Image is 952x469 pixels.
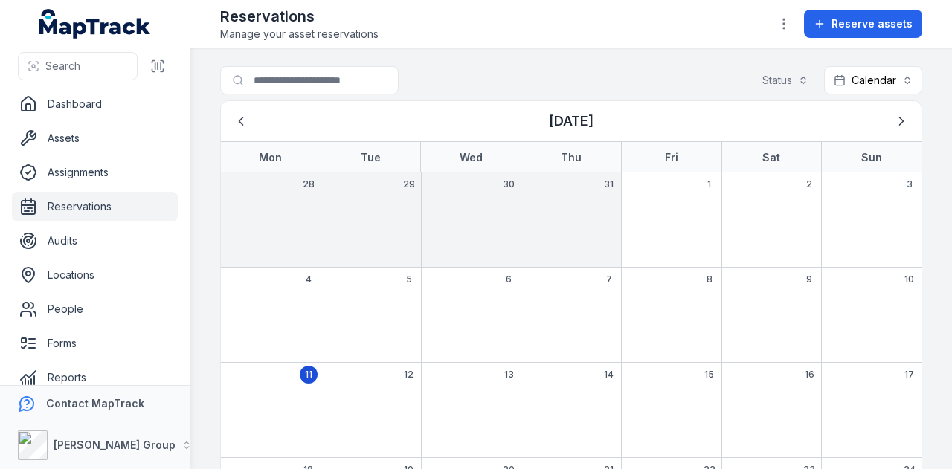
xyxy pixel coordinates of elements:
[259,151,282,164] strong: Mon
[506,274,512,285] span: 6
[305,369,312,381] span: 11
[12,89,178,119] a: Dashboard
[306,274,312,285] span: 4
[806,274,812,285] span: 9
[832,16,913,31] span: Reserve assets
[460,151,483,164] strong: Wed
[404,369,414,381] span: 12
[806,178,812,190] span: 2
[361,151,381,164] strong: Tue
[12,329,178,358] a: Forms
[220,27,379,42] span: Manage your asset reservations
[403,178,415,190] span: 29
[12,363,178,392] a: Reports
[549,111,594,132] h3: [DATE]
[12,192,178,221] a: Reservations
[753,66,818,94] button: Status
[46,397,144,410] strong: Contact MapTrack
[303,178,315,190] span: 28
[503,178,515,190] span: 30
[54,439,176,451] strong: [PERSON_NAME] Group
[707,274,713,285] span: 8
[12,123,178,153] a: Assets
[12,226,178,256] a: Audits
[861,151,882,164] strong: Sun
[704,369,714,381] span: 15
[606,274,612,285] span: 7
[45,59,80,74] span: Search
[604,369,614,381] span: 14
[904,369,914,381] span: 17
[907,178,913,190] span: 3
[39,9,151,39] a: MapTrack
[904,274,914,285] span: 10
[504,369,514,381] span: 13
[665,151,678,164] strong: Fri
[762,151,780,164] strong: Sat
[604,178,614,190] span: 31
[12,294,178,324] a: People
[804,10,922,38] button: Reserve assets
[12,260,178,290] a: Locations
[887,107,916,135] button: Next
[18,52,138,80] button: Search
[406,274,412,285] span: 5
[824,66,922,94] button: Calendar
[220,6,379,27] h2: Reservations
[227,107,255,135] button: Previous
[12,158,178,187] a: Assignments
[805,369,814,381] span: 16
[707,178,711,190] span: 1
[561,151,582,164] strong: Thu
